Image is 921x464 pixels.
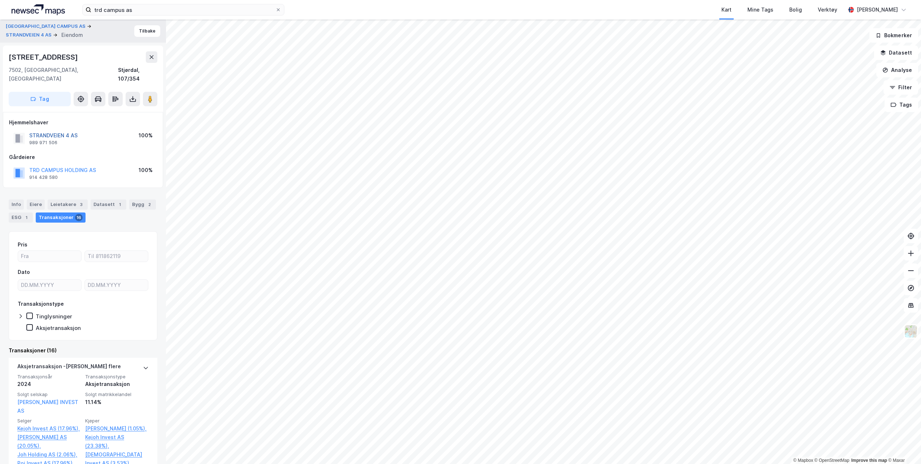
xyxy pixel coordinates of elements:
[134,25,160,37] button: Tilbake
[85,433,149,450] a: Kejoh Invest AS (23.38%),
[876,63,918,77] button: Analyse
[9,51,79,63] div: [STREET_ADDRESS]
[17,391,81,398] span: Solgt selskap
[9,118,157,127] div: Hjemmelshaver
[85,251,148,262] input: Til 811862119
[91,199,126,210] div: Datasett
[85,280,148,291] input: DD.MM.YYYY
[851,458,887,463] a: Improve this map
[139,166,153,175] div: 100%
[818,5,837,14] div: Verktøy
[869,28,918,43] button: Bokmerker
[85,418,149,424] span: Kjøper
[85,374,149,380] span: Transaksjonstype
[12,4,65,15] img: logo.a4113a55bc3d86da70a041830d287a7e.svg
[9,212,33,223] div: ESG
[91,4,275,15] input: Søk på adresse, matrikkel, gårdeiere, leietakere eller personer
[17,362,121,374] div: Aksjetransaksjon - [PERSON_NAME] flere
[85,398,149,407] div: 11.14%
[36,212,86,223] div: Transaksjoner
[61,31,83,39] div: Eiendom
[793,458,813,463] a: Mapbox
[904,325,918,338] img: Z
[85,391,149,398] span: Solgt matrikkelandel
[17,424,81,433] a: Kejoh Invest AS (17.96%),
[27,199,45,210] div: Eiere
[18,300,64,308] div: Transaksjonstype
[118,66,157,83] div: Stjørdal, 107/354
[17,450,81,459] a: Joh Holding AS (2.06%),
[815,458,850,463] a: OpenStreetMap
[85,380,149,388] div: Aksjetransaksjon
[883,80,918,95] button: Filter
[18,240,27,249] div: Pris
[9,66,118,83] div: 7502, [GEOGRAPHIC_DATA], [GEOGRAPHIC_DATA]
[885,429,921,464] iframe: Chat Widget
[18,280,81,291] input: DD.MM.YYYY
[18,268,30,276] div: Dato
[17,433,81,450] a: [PERSON_NAME] AS (20.05%),
[129,199,156,210] div: Bygg
[17,399,78,414] a: [PERSON_NAME] INVEST AS
[6,31,53,39] button: STRANDVEIEN 4 AS
[6,23,87,30] button: [GEOGRAPHIC_DATA] CAMPUS AS
[36,313,72,320] div: Tinglysninger
[747,5,773,14] div: Mine Tags
[48,199,88,210] div: Leietakere
[17,380,81,388] div: 2024
[721,5,732,14] div: Kart
[9,199,24,210] div: Info
[116,201,123,208] div: 1
[29,140,57,146] div: 989 971 506
[17,418,81,424] span: Selger
[874,46,918,60] button: Datasett
[85,424,149,433] a: [PERSON_NAME] (1.05%),
[9,346,157,355] div: Transaksjoner (16)
[78,201,85,208] div: 3
[9,92,71,106] button: Tag
[146,201,153,208] div: 2
[23,214,30,221] div: 1
[17,374,81,380] span: Transaksjonsår
[139,131,153,140] div: 100%
[18,251,81,262] input: Fra
[36,325,81,331] div: Aksjetransaksjon
[857,5,898,14] div: [PERSON_NAME]
[75,214,83,221] div: 16
[29,175,58,180] div: 914 428 580
[9,153,157,162] div: Gårdeiere
[789,5,802,14] div: Bolig
[885,98,918,112] button: Tags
